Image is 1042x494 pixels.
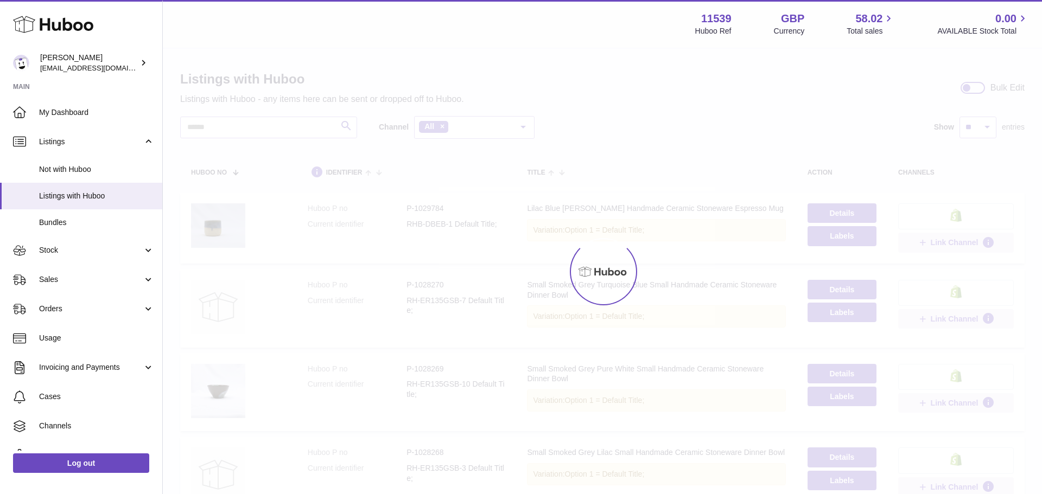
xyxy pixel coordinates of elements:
[13,453,149,473] a: Log out
[40,53,138,73] div: [PERSON_NAME]
[937,26,1029,36] span: AVAILABLE Stock Total
[781,11,804,26] strong: GBP
[13,55,29,71] img: internalAdmin-11539@internal.huboo.com
[39,274,143,285] span: Sales
[39,421,154,431] span: Channels
[39,450,154,460] span: Settings
[701,11,732,26] strong: 11539
[39,191,154,201] span: Listings with Huboo
[39,333,154,343] span: Usage
[39,217,154,228] span: Bundles
[39,107,154,118] span: My Dashboard
[39,304,143,314] span: Orders
[995,11,1016,26] span: 0.00
[937,11,1029,36] a: 0.00 AVAILABLE Stock Total
[847,11,895,36] a: 58.02 Total sales
[39,392,154,402] span: Cases
[695,26,732,36] div: Huboo Ref
[774,26,805,36] div: Currency
[39,245,143,255] span: Stock
[39,362,143,373] span: Invoicing and Payments
[39,164,154,175] span: Not with Huboo
[855,11,882,26] span: 58.02
[39,137,143,147] span: Listings
[40,63,160,72] span: [EMAIL_ADDRESS][DOMAIN_NAME]
[847,26,895,36] span: Total sales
